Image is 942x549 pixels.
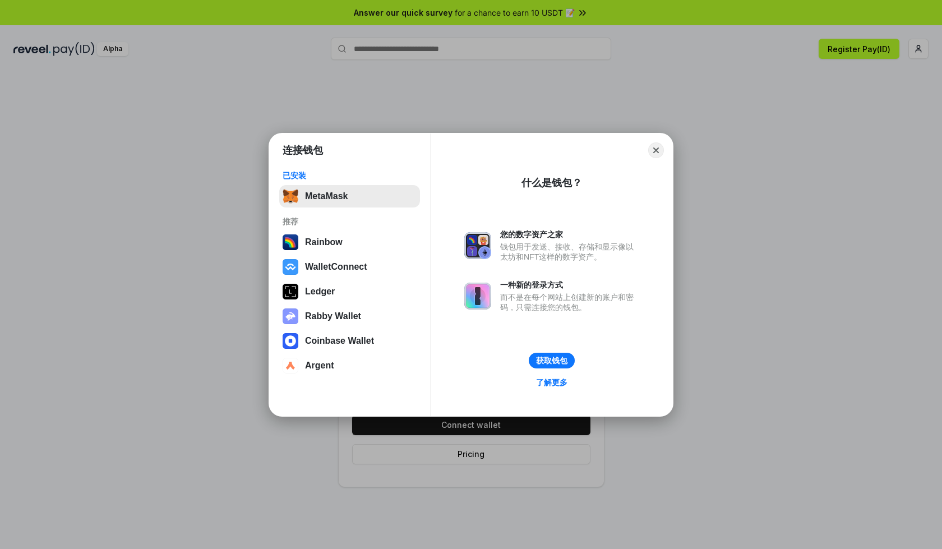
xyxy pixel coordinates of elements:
[279,330,420,352] button: Coinbase Wallet
[283,308,298,324] img: svg+xml,%3Csvg%20xmlns%3D%22http%3A%2F%2Fwww.w3.org%2F2000%2Fsvg%22%20fill%3D%22none%22%20viewBox...
[529,353,575,368] button: 获取钱包
[279,231,420,253] button: Rainbow
[283,259,298,275] img: svg+xml,%3Csvg%20width%3D%2228%22%20height%3D%2228%22%20viewBox%3D%220%200%2028%2028%22%20fill%3D...
[521,176,582,190] div: 什么是钱包？
[283,333,298,349] img: svg+xml,%3Csvg%20width%3D%2228%22%20height%3D%2228%22%20viewBox%3D%220%200%2028%2028%22%20fill%3D...
[500,280,639,290] div: 一种新的登录方式
[464,232,491,259] img: svg+xml,%3Csvg%20xmlns%3D%22http%3A%2F%2Fwww.w3.org%2F2000%2Fsvg%22%20fill%3D%22none%22%20viewBox...
[500,242,639,262] div: 钱包用于发送、接收、存储和显示像以太坊和NFT这样的数字资产。
[305,361,334,371] div: Argent
[536,377,567,387] div: 了解更多
[283,234,298,250] img: svg+xml,%3Csvg%20width%3D%22120%22%20height%3D%22120%22%20viewBox%3D%220%200%20120%20120%22%20fil...
[283,284,298,299] img: svg+xml,%3Csvg%20xmlns%3D%22http%3A%2F%2Fwww.w3.org%2F2000%2Fsvg%22%20width%3D%2228%22%20height%3...
[464,283,491,310] img: svg+xml,%3Csvg%20xmlns%3D%22http%3A%2F%2Fwww.w3.org%2F2000%2Fsvg%22%20fill%3D%22none%22%20viewBox...
[283,170,417,181] div: 已安装
[305,191,348,201] div: MetaMask
[279,354,420,377] button: Argent
[305,336,374,346] div: Coinbase Wallet
[305,311,361,321] div: Rabby Wallet
[283,358,298,373] img: svg+xml,%3Csvg%20width%3D%2228%22%20height%3D%2228%22%20viewBox%3D%220%200%2028%2028%22%20fill%3D...
[305,287,335,297] div: Ledger
[283,144,323,157] h1: 连接钱包
[305,262,367,272] div: WalletConnect
[500,292,639,312] div: 而不是在每个网站上创建新的账户和密码，只需连接您的钱包。
[283,216,417,227] div: 推荐
[648,142,664,158] button: Close
[283,188,298,204] img: svg+xml,%3Csvg%20fill%3D%22none%22%20height%3D%2233%22%20viewBox%3D%220%200%2035%2033%22%20width%...
[279,305,420,327] button: Rabby Wallet
[279,256,420,278] button: WalletConnect
[536,356,567,366] div: 获取钱包
[279,185,420,207] button: MetaMask
[500,229,639,239] div: 您的数字资产之家
[305,237,343,247] div: Rainbow
[529,375,574,390] a: 了解更多
[279,280,420,303] button: Ledger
